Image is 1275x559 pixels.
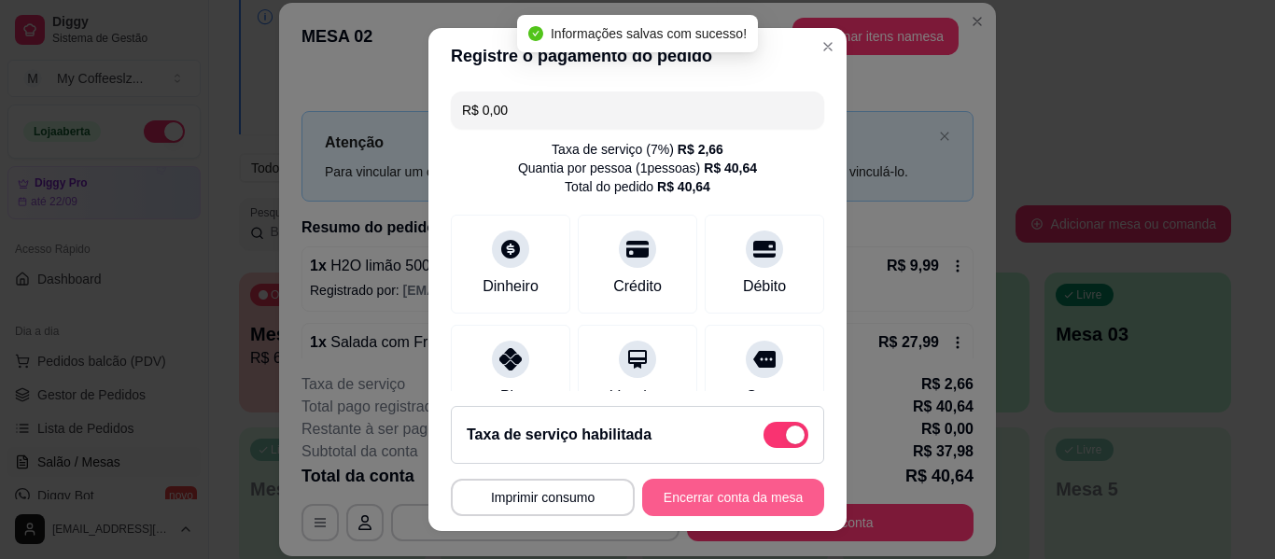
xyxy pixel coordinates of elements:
[813,32,843,62] button: Close
[551,26,747,41] span: Informações salvas com sucesso!
[746,385,783,408] div: Outro
[500,385,521,408] div: Pix
[610,385,666,408] div: Voucher
[642,479,824,516] button: Encerrar conta da mesa
[552,140,723,159] div: Taxa de serviço ( 7 %)
[743,275,786,298] div: Débito
[462,91,813,129] input: Ex.: hambúrguer de cordeiro
[483,275,539,298] div: Dinheiro
[528,26,543,41] span: check-circle
[451,479,635,516] button: Imprimir consumo
[704,159,757,177] div: R$ 40,64
[678,140,723,159] div: R$ 2,66
[613,275,662,298] div: Crédito
[428,28,847,84] header: Registre o pagamento do pedido
[657,177,710,196] div: R$ 40,64
[467,424,652,446] h2: Taxa de serviço habilitada
[518,159,757,177] div: Quantia por pessoa ( 1 pessoas)
[565,177,710,196] div: Total do pedido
